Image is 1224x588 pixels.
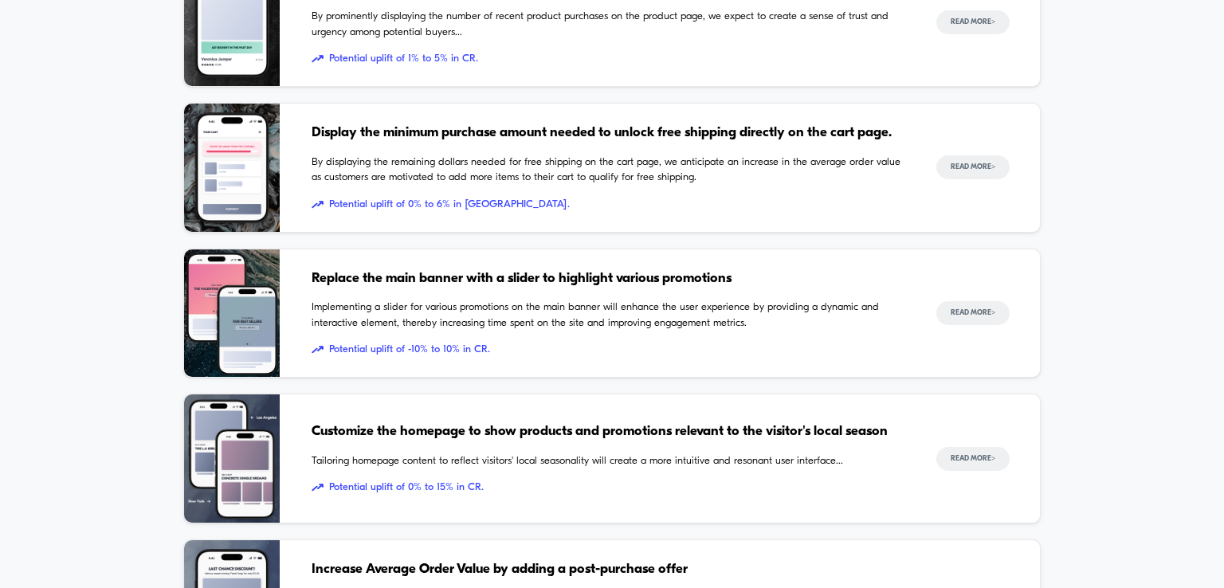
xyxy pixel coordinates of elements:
img: Tailoring homepage content to reflect visitors' local seasonality will create a more intuitive an... [184,394,280,523]
span: By displaying the remaining dollars needed for free shipping on the cart page, we anticipate an i... [312,155,904,186]
span: Potential uplift of -10% to 10% in CR. [312,342,904,358]
span: Tailoring homepage content to reflect visitors' local seasonality will create a more intuitive an... [312,453,904,469]
button: Read More> [936,10,1010,34]
span: Display the minimum purchase amount needed to unlock free shipping directly on the cart page. [312,123,904,143]
span: Increase Average Order Value by adding a post-purchase offer [312,559,904,580]
span: Implementing a slider for various promotions on the main banner will enhance the user experience ... [312,300,904,331]
button: Read More> [936,301,1010,325]
span: Potential uplift of 0% to 6% in [GEOGRAPHIC_DATA]. [312,197,904,213]
img: Implementing a slider for various promotions on the main banner will enhance the user experience ... [184,249,280,378]
span: Replace the main banner with a slider to highlight various promotions [312,269,904,289]
span: By prominently displaying the number of recent product purchases on the product page, we expect t... [312,9,904,40]
span: Potential uplift of 0% to 15% in CR. [312,480,904,496]
img: By displaying the remaining dollars needed for free shipping on the cart page, we anticipate an i... [184,104,280,232]
button: Read More> [936,155,1010,179]
span: Potential uplift of 1% to 5% in CR. [312,51,904,67]
button: Read More> [936,447,1010,471]
span: Customize the homepage to show products and promotions relevant to the visitor's local season [312,421,904,442]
